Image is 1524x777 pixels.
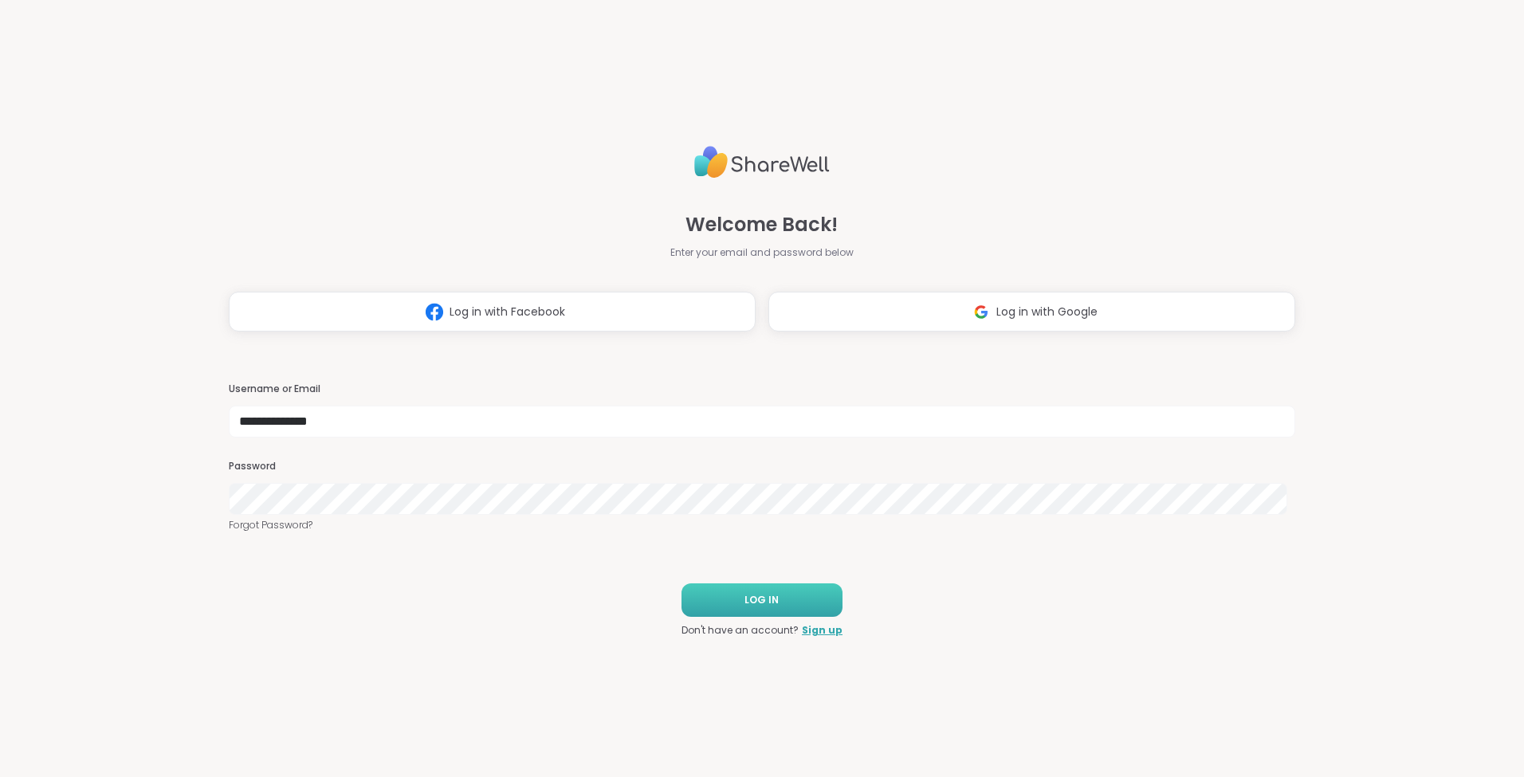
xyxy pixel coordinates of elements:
[685,210,838,239] span: Welcome Back!
[744,593,779,607] span: LOG IN
[229,460,1295,473] h3: Password
[670,245,854,260] span: Enter your email and password below
[966,297,996,327] img: ShareWell Logomark
[802,623,843,638] a: Sign up
[229,292,756,332] button: Log in with Facebook
[694,139,830,185] img: ShareWell Logo
[229,383,1295,396] h3: Username or Email
[450,304,565,320] span: Log in with Facebook
[768,292,1295,332] button: Log in with Google
[681,583,843,617] button: LOG IN
[996,304,1098,320] span: Log in with Google
[229,518,1295,532] a: Forgot Password?
[681,623,799,638] span: Don't have an account?
[419,297,450,327] img: ShareWell Logomark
